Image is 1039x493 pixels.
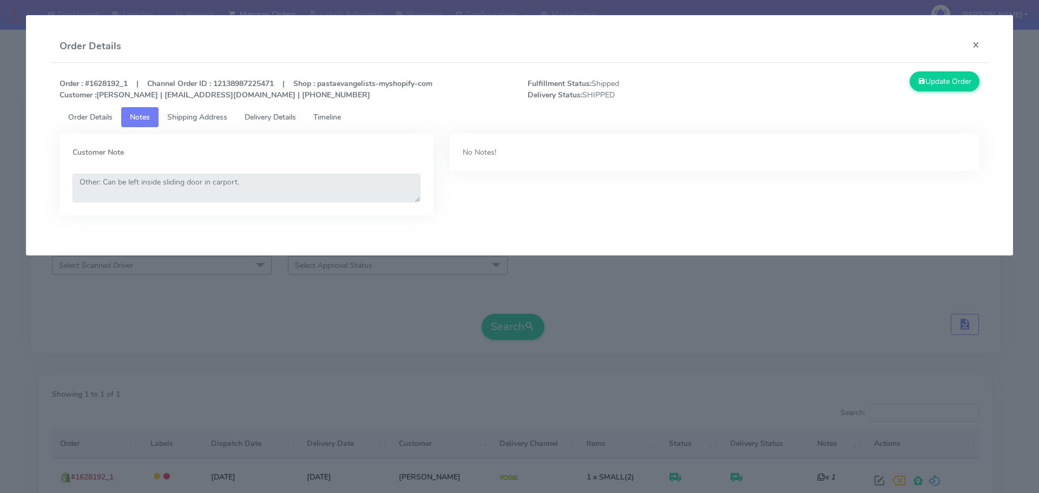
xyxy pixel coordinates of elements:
strong: Delivery Status: [528,90,582,100]
span: Order Details [68,112,113,122]
h4: Order Details [60,39,121,54]
label: Customer Note [73,147,420,158]
div: No Notes! [463,147,707,158]
strong: Customer : [60,90,96,100]
strong: Order : #1628192_1 | Channel Order ID : 12138987225471 | Shop : pastaevangelists-myshopify-com [P... [60,78,432,100]
span: Notes [130,112,150,122]
span: Shipped SHIPPED [519,78,754,101]
span: Shipping Address [167,112,227,122]
strong: Fulfillment Status: [528,78,591,89]
span: Timeline [313,112,341,122]
ul: Tabs [60,107,980,127]
span: Delivery Details [245,112,296,122]
button: Update Order [910,71,980,91]
button: Close [964,30,988,59]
